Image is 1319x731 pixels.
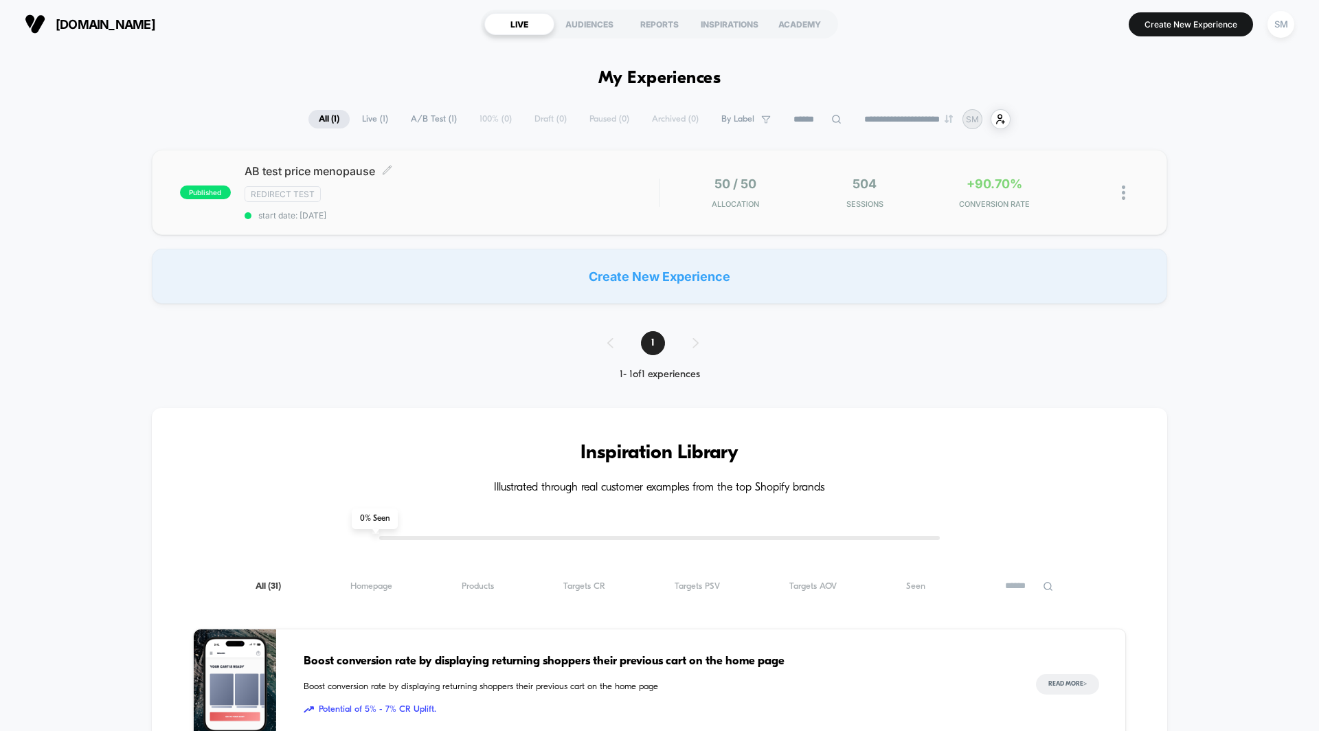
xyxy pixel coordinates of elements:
span: Seen [906,581,925,592]
div: INSPIRATIONS [695,13,765,35]
button: [DOMAIN_NAME] [21,13,159,35]
div: ACADEMY [765,13,835,35]
span: Homepage [350,581,392,592]
button: Play, NEW DEMO 2025-VEED.mp4 [7,350,29,372]
span: 504 [853,177,877,191]
div: Current time [477,353,508,368]
button: Read More> [1036,674,1099,695]
span: AB test price menopause [245,164,659,178]
span: A/B Test ( 1 ) [401,110,467,128]
span: start date: [DATE] [245,210,659,221]
img: end [945,115,953,123]
span: All ( 1 ) [308,110,350,128]
span: 1 [641,331,665,355]
button: Create New Experience [1129,12,1253,36]
span: Live ( 1 ) [352,110,398,128]
input: Volume [574,355,615,368]
span: Boost conversion rate by displaying returning shoppers their previous cart on the home page [304,680,1008,694]
span: Redirect Test [245,186,321,202]
div: Duration [510,353,547,368]
h1: My Experiences [598,69,721,89]
div: REPORTS [624,13,695,35]
span: All [256,581,281,592]
h3: Inspiration Library [193,442,1126,464]
span: 50 / 50 [714,177,756,191]
button: Play, NEW DEMO 2025-VEED.mp4 [320,173,353,206]
div: Create New Experience [152,249,1167,304]
span: +90.70% [967,177,1022,191]
span: Targets CR [563,581,605,592]
h4: Illustrated through real customer examples from the top Shopify brands [193,482,1126,495]
p: SM [966,114,979,124]
img: close [1122,185,1125,200]
span: CONVERSION RATE [933,199,1056,209]
span: By Label [721,114,754,124]
span: Sessions [804,199,927,209]
span: Boost conversion rate by displaying returning shoppers their previous cart on the home page [304,653,1008,671]
input: Seek [10,331,665,344]
div: SM [1267,11,1294,38]
span: Targets PSV [675,581,720,592]
div: AUDIENCES [554,13,624,35]
span: [DOMAIN_NAME] [56,17,155,32]
img: Visually logo [25,14,45,34]
button: SM [1263,10,1298,38]
span: Potential of 5% - 7% CR Uplift. [304,703,1008,717]
div: LIVE [484,13,554,35]
div: 1 - 1 of 1 experiences [594,369,726,381]
span: Allocation [712,199,759,209]
span: Products [462,581,494,592]
span: published [180,185,231,199]
span: Targets AOV [789,581,837,592]
span: ( 31 ) [268,582,281,591]
span: 0 % Seen [352,508,398,529]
